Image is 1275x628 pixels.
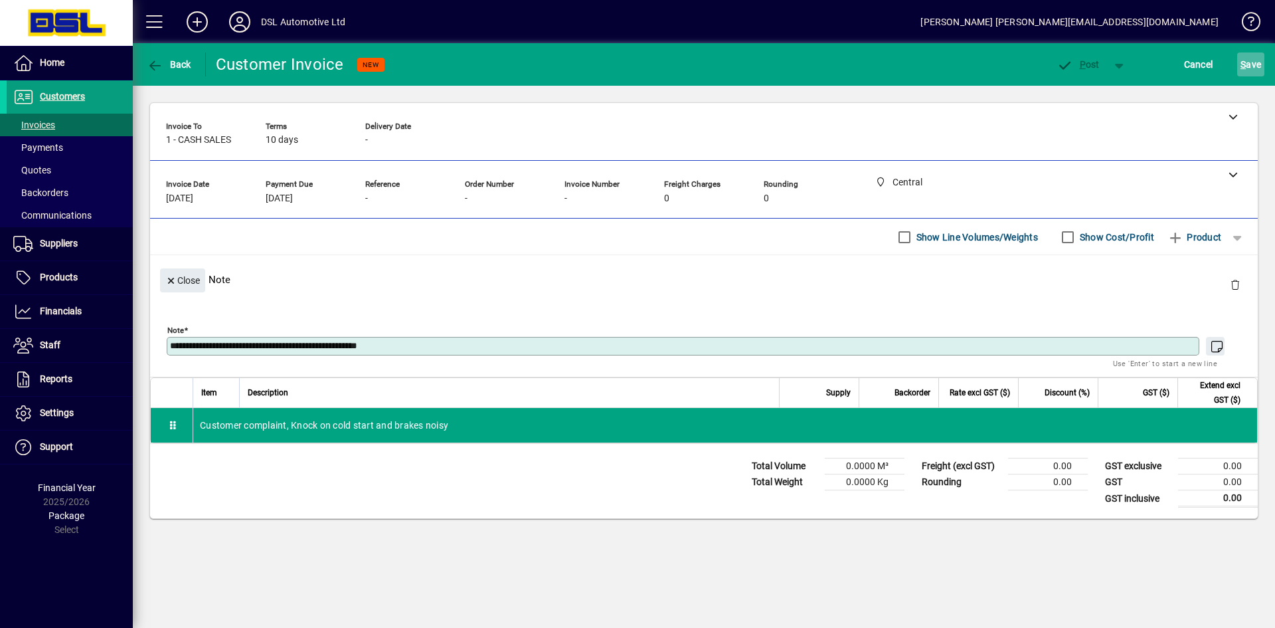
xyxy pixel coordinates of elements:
[266,193,293,204] span: [DATE]
[664,193,669,204] span: 0
[40,340,60,350] span: Staff
[201,385,217,400] span: Item
[915,474,1008,490] td: Rounding
[564,193,567,204] span: -
[133,52,206,76] app-page-header-button: Back
[166,135,231,146] span: 1 - CASH SALES
[826,385,851,400] span: Supply
[365,135,368,146] span: -
[7,397,133,430] a: Settings
[1057,59,1100,70] span: ost
[166,193,193,204] span: [DATE]
[1178,459,1258,474] td: 0.00
[1098,490,1178,507] td: GST inclusive
[40,91,85,102] span: Customers
[40,441,73,452] span: Support
[1167,227,1221,248] span: Product
[176,10,218,34] button: Add
[1219,268,1251,300] button: Delete
[13,165,51,175] span: Quotes
[1181,52,1217,76] button: Cancel
[1050,52,1106,76] button: Post
[40,306,82,316] span: Financials
[1178,490,1258,507] td: 0.00
[40,272,78,282] span: Products
[1186,378,1240,407] span: Extend excl GST ($)
[1098,474,1178,490] td: GST
[157,274,209,286] app-page-header-button: Close
[745,459,825,474] td: Total Volume
[1008,474,1088,490] td: 0.00
[150,255,1258,304] div: Note
[160,268,205,292] button: Close
[7,363,133,396] a: Reports
[1008,459,1088,474] td: 0.00
[764,193,769,204] span: 0
[365,193,368,204] span: -
[1237,52,1264,76] button: Save
[745,474,825,490] td: Total Weight
[1232,3,1258,46] a: Knowledge Base
[894,385,930,400] span: Backorder
[7,295,133,328] a: Financials
[7,261,133,294] a: Products
[40,407,74,418] span: Settings
[193,408,1257,443] div: Customer complaint, Knock on cold start and brakes noisy
[167,326,184,335] mat-label: Note
[1077,231,1154,244] label: Show Cost/Profit
[1143,385,1169,400] span: GST ($)
[1184,54,1213,75] span: Cancel
[13,142,63,153] span: Payments
[7,47,133,80] a: Home
[1240,59,1246,70] span: S
[248,385,288,400] span: Description
[38,482,96,493] span: Financial Year
[920,11,1219,33] div: [PERSON_NAME] [PERSON_NAME][EMAIL_ADDRESS][DOMAIN_NAME]
[7,329,133,362] a: Staff
[7,159,133,181] a: Quotes
[1161,225,1228,249] button: Product
[48,510,84,521] span: Package
[1045,385,1090,400] span: Discount (%)
[1113,356,1217,371] mat-hint: Use 'Enter' to start a new line
[147,59,191,70] span: Back
[143,52,195,76] button: Back
[13,210,92,221] span: Communications
[165,270,200,292] span: Close
[1178,474,1258,490] td: 0.00
[950,385,1010,400] span: Rate excl GST ($)
[7,227,133,261] a: Suppliers
[266,135,298,146] span: 10 days
[7,181,133,204] a: Backorders
[1098,459,1178,474] td: GST exclusive
[1240,54,1261,75] span: ave
[914,231,1038,244] label: Show Line Volumes/Weights
[7,114,133,136] a: Invoices
[40,238,78,249] span: Suppliers
[40,373,72,384] span: Reports
[465,193,467,204] span: -
[363,60,379,69] span: NEW
[1219,278,1251,290] app-page-header-button: Delete
[13,187,68,198] span: Backorders
[1080,59,1086,70] span: P
[915,459,1008,474] td: Freight (excl GST)
[825,474,904,490] td: 0.0000 Kg
[7,204,133,227] a: Communications
[825,459,904,474] td: 0.0000 M³
[216,54,344,75] div: Customer Invoice
[7,431,133,464] a: Support
[7,136,133,159] a: Payments
[13,120,55,130] span: Invoices
[40,57,64,68] span: Home
[218,10,261,34] button: Profile
[261,11,345,33] div: DSL Automotive Ltd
